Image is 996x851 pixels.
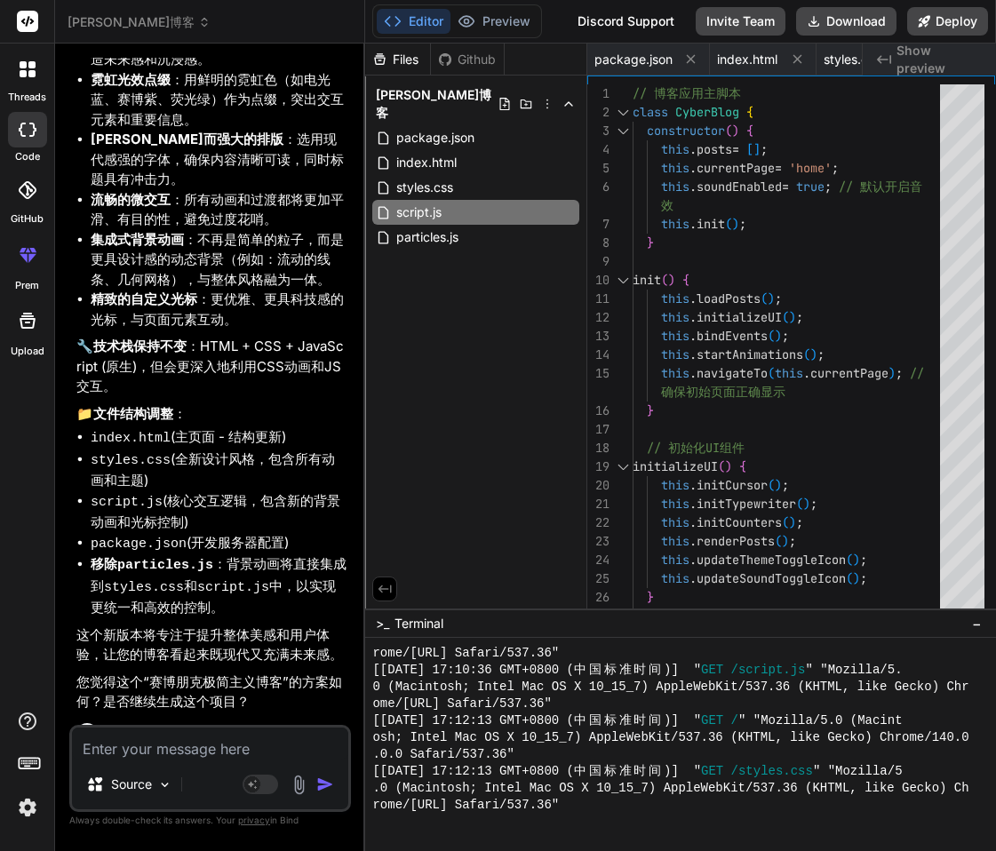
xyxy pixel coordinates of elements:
div: 10 [587,271,610,290]
li: (主页面 - 结构更新) [91,427,347,449]
span: = [775,160,782,176]
div: 7 [587,215,610,234]
span: soundEnabled [697,179,782,195]
span: . [689,346,697,362]
li: (开发服务器配置) [91,533,347,555]
li: ：背景动画将直接集成到 和 中，以实现更统一和高效的控制。 [91,554,347,618]
span: ( [768,328,775,344]
span: currentPage [810,365,888,381]
strong: 精致的自定义光标 [91,290,197,307]
span: this [661,328,689,344]
p: 这个新版本将专注于提升整体美感和用户体验，让您的博客看起来既现代又充满未来感。 [76,625,347,665]
span: . [689,290,697,306]
span: index.html [394,152,458,173]
li: (核心交互逻辑，包含新的背景动画和光标控制) [91,491,347,533]
span: /styles.css [731,763,813,780]
span: init [697,216,725,232]
span: ( [725,123,732,139]
span: bindEvents [697,328,768,344]
div: Click to collapse the range. [611,103,634,122]
span: . [689,309,697,325]
div: Click to collapse the range. [611,122,634,140]
button: Deploy [907,7,988,36]
span: . [689,514,697,530]
div: 9 [587,252,610,271]
span: ) [668,272,675,288]
span: ) [775,477,782,493]
span: ( [796,496,803,512]
label: prem [15,278,39,293]
span: // [910,365,924,381]
div: 24 [587,551,610,569]
div: 6 [587,178,610,196]
div: 14 [587,346,610,364]
strong: 集成式背景动画 [91,231,184,248]
span: [[DATE] 17:10:36 GMT+0800 ( [372,662,574,679]
span: package.json [594,51,673,68]
span: ( [661,272,668,288]
span: } [647,589,654,605]
span: " "Mozilla/5 [813,763,903,780]
span: ) [732,123,739,139]
div: Discord Support [567,7,685,36]
strong: 文件结构调整 [93,405,173,422]
code: styles.css [91,453,171,468]
span: } [647,402,654,418]
div: 16 [587,402,610,420]
img: settings [12,792,43,823]
span: initTypewriter [697,496,796,512]
span: 'home' [789,160,832,176]
span: 效 [661,197,673,213]
div: 22 [587,513,610,532]
span: ( [782,309,789,325]
span: ; [761,141,768,157]
li: (全新设计风格，包含所有动画和主题) [91,449,347,491]
span: // 博客应用主脚本 [633,85,741,101]
div: Click to collapse the range. [611,271,634,290]
p: 📁 ： [76,404,347,425]
div: 27 [587,607,610,625]
span: rome/[URL] Safari/537.36" [372,645,559,662]
span: 确保初始页面正确显示 [661,384,785,400]
span: this [661,496,689,512]
span: CyberBlog [675,104,739,120]
span: [ [746,141,753,157]
span: ) [782,533,789,549]
span: ) [803,496,810,512]
span: ; [796,309,803,325]
span: [PERSON_NAME]博客 [376,86,498,122]
div: 11 [587,290,610,308]
span: GET [701,763,723,780]
span: 中国标准时间 [574,662,664,679]
span: ( [775,533,782,549]
span: ; [810,496,817,512]
span: . [689,477,697,493]
span: [PERSON_NAME]博客 [68,13,211,31]
li: ：所有动画和过渡都将更加平滑、有目的性，避免过度花哨。 [91,190,347,230]
span: class [633,104,668,120]
div: 18 [587,439,610,457]
span: this [661,514,689,530]
span: 0 (Macintosh; Intel Mac OS X 10_15_7) AppleWebKit/537.36 (KHTML, like Gecko) Chr [372,679,968,696]
span: ( [725,216,732,232]
code: particles.js [117,558,213,573]
strong: 技术栈保持不变 [93,338,187,354]
span: ) [789,514,796,530]
span: updateSoundToggleIcon [697,570,846,586]
span: GET [701,662,723,679]
span: . [689,328,697,344]
span: . [803,365,810,381]
span: this [661,179,689,195]
span: currentPage [697,160,775,176]
img: icon [316,775,334,793]
div: 17 [587,420,610,439]
span: { [682,272,689,288]
span: ( [718,458,725,474]
p: 您觉得这个“赛博朋克极简主义博客”的方案如何？是否继续生成这个项目？ [76,672,347,712]
span: ( [782,514,789,530]
span: . [689,496,697,512]
strong: 霓虹光效点缀 [91,71,171,88]
span: − [972,615,982,632]
span: ; [860,570,867,586]
div: 26 [587,588,610,607]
